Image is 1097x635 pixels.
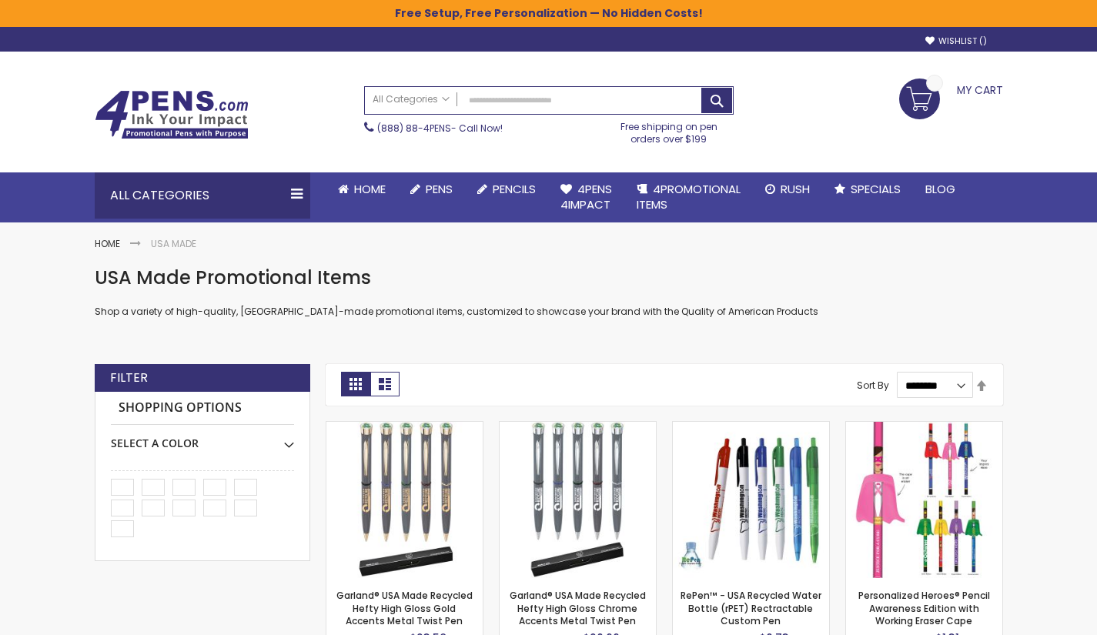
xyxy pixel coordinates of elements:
a: Wishlist [925,35,987,47]
a: Garland® USA Made Recycled Hefty High Gloss Chrome Accents Metal Twist Pen [510,589,646,627]
label: Sort By [857,379,889,392]
span: 4PROMOTIONAL ITEMS [637,181,741,212]
p: Shop a variety of high-quality, [GEOGRAPHIC_DATA]-made promotional items, customized to showcase ... [95,306,1003,318]
span: - Call Now! [377,122,503,135]
strong: USA Made [151,237,196,250]
img: Garland® USA Made Recycled Hefty High Gloss Gold Accents Metal Twist Pen [326,422,483,578]
a: (888) 88-4PENS [377,122,451,135]
img: 4Pens Custom Pens and Promotional Products [95,90,249,139]
a: Home [326,172,398,206]
strong: Grid [341,372,370,396]
img: Personalized Heroes® Pencil Awareness Edition with Working Eraser Cape [846,422,1002,578]
strong: Filter [110,369,148,386]
div: Free shipping on pen orders over $199 [604,115,734,145]
div: All Categories [95,172,310,219]
span: 4Pens 4impact [560,181,612,212]
a: Garland® USA Made Recycled Hefty High Gloss Gold Accents Metal Twist Pen [336,589,473,627]
strong: Shopping Options [111,392,294,425]
a: 4PROMOTIONALITEMS [624,172,753,222]
img: Garland® USA Made Recycled Hefty High Gloss Chrome Accents Metal Twist Pen [500,422,656,578]
span: Specials [851,181,901,197]
span: Pens [426,181,453,197]
span: Home [354,181,386,197]
a: Garland® USA Made Recycled Hefty High Gloss Gold Accents Metal Twist Pen [326,421,483,434]
span: Rush [781,181,810,197]
a: Specials [822,172,913,206]
a: Personalized Heroes® Pencil Awareness Edition with Working Eraser Cape [846,421,1002,434]
a: 4Pens4impact [548,172,624,222]
a: Garland® USA Made Recycled Hefty High Gloss Chrome Accents Metal Twist Pen [500,421,656,434]
div: Select A Color [111,425,294,451]
span: All Categories [373,93,450,105]
a: Blog [913,172,968,206]
a: RePen™ - USA Recycled Water Bottle (rPET) Rectractable Custom Pen [681,589,821,627]
a: Pens [398,172,465,206]
h1: USA Made Promotional Items​ [95,266,1003,290]
a: RePen™ - USA Recycled Water Bottle (rPET) Rectractable Custom Pen [673,421,829,434]
img: RePen™ - USA Recycled Water Bottle (rPET) Rectractable Custom Pen [673,422,829,578]
span: Blog [925,181,955,197]
span: Pencils [493,181,536,197]
a: Pencils [465,172,548,206]
a: Rush [753,172,822,206]
a: Home [95,237,120,250]
a: All Categories [365,87,457,112]
a: Personalized Heroes® Pencil Awareness Edition with Working Eraser Cape [858,589,990,627]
